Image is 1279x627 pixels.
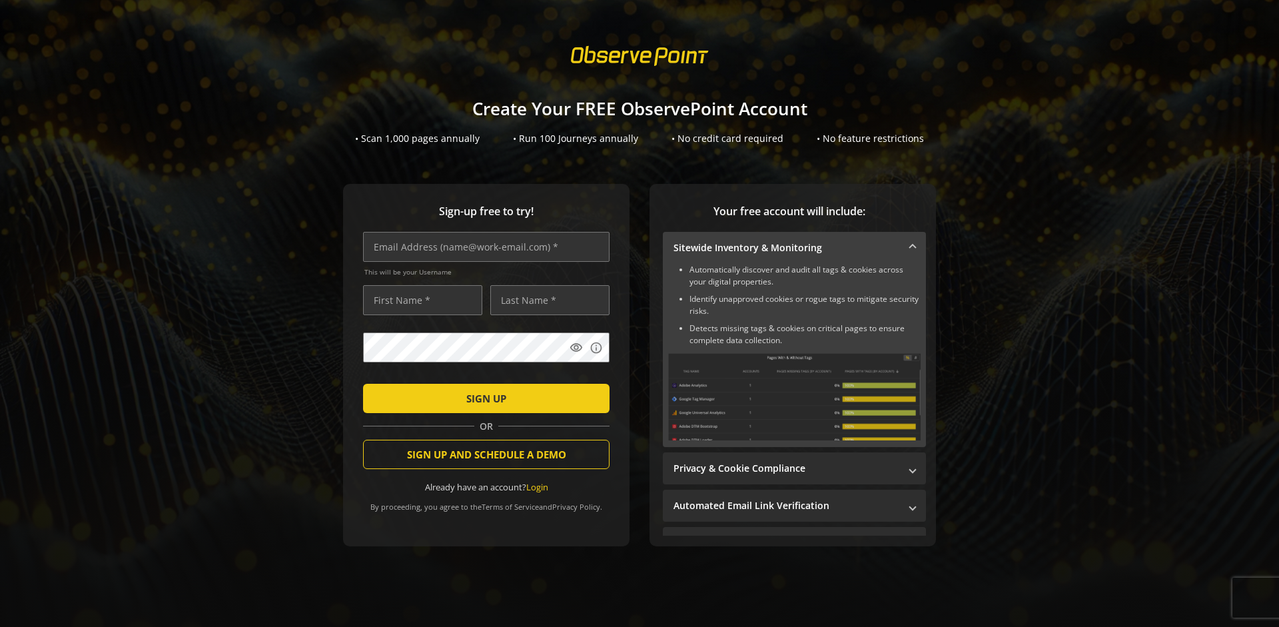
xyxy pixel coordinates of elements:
[526,481,548,493] a: Login
[663,527,926,559] mat-expansion-panel-header: Performance Monitoring with Web Vitals
[663,490,926,522] mat-expansion-panel-header: Automated Email Link Verification
[663,232,926,264] mat-expansion-panel-header: Sitewide Inventory & Monitoring
[363,481,610,494] div: Already have an account?
[663,204,916,219] span: Your free account will include:
[355,132,480,145] div: • Scan 1,000 pages annually
[689,293,921,317] li: Identify unapproved cookies or rogue tags to mitigate security risks.
[663,264,926,447] div: Sitewide Inventory & Monitoring
[817,132,924,145] div: • No feature restrictions
[363,232,610,262] input: Email Address (name@work-email.com) *
[363,204,610,219] span: Sign-up free to try!
[663,452,926,484] mat-expansion-panel-header: Privacy & Cookie Compliance
[671,132,783,145] div: • No credit card required
[474,420,498,433] span: OR
[570,341,583,354] mat-icon: visibility
[590,341,603,354] mat-icon: info
[363,493,610,512] div: By proceeding, you agree to the and .
[673,499,899,512] mat-panel-title: Automated Email Link Verification
[407,442,566,466] span: SIGN UP AND SCHEDULE A DEMO
[552,502,600,512] a: Privacy Policy
[673,241,899,255] mat-panel-title: Sitewide Inventory & Monitoring
[668,353,921,440] img: Sitewide Inventory & Monitoring
[363,440,610,469] button: SIGN UP AND SCHEDULE A DEMO
[482,502,539,512] a: Terms of Service
[689,322,921,346] li: Detects missing tags & cookies on critical pages to ensure complete data collection.
[363,384,610,413] button: SIGN UP
[513,132,638,145] div: • Run 100 Journeys annually
[364,267,610,277] span: This will be your Username
[363,285,482,315] input: First Name *
[490,285,610,315] input: Last Name *
[466,386,506,410] span: SIGN UP
[689,264,921,288] li: Automatically discover and audit all tags & cookies across your digital properties.
[673,462,899,475] mat-panel-title: Privacy & Cookie Compliance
